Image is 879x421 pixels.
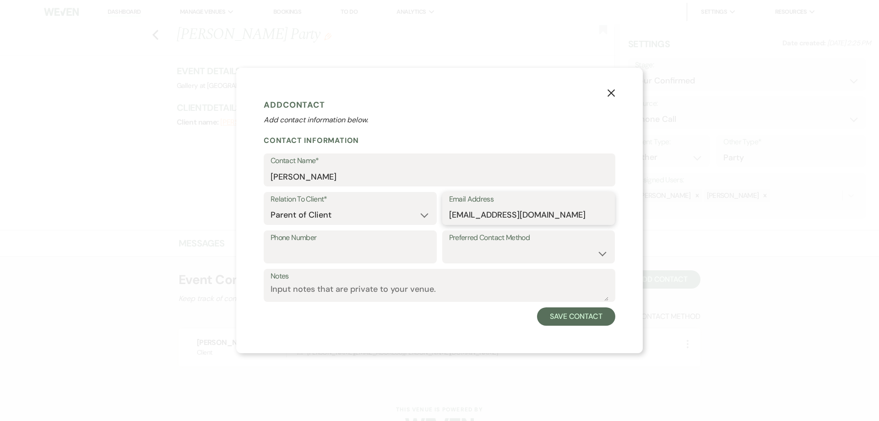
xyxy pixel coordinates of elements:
[271,231,430,245] label: Phone Number
[271,154,608,168] label: Contact Name*
[537,307,615,326] button: Save Contact
[449,231,608,245] label: Preferred Contact Method
[271,193,430,206] label: Relation To Client*
[264,98,615,112] h1: Add Contact
[271,270,608,283] label: Notes
[264,136,615,145] h2: Contact Information
[449,193,608,206] label: Email Address
[264,115,615,126] p: Add contact information below.
[271,168,608,186] input: First and Last Name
